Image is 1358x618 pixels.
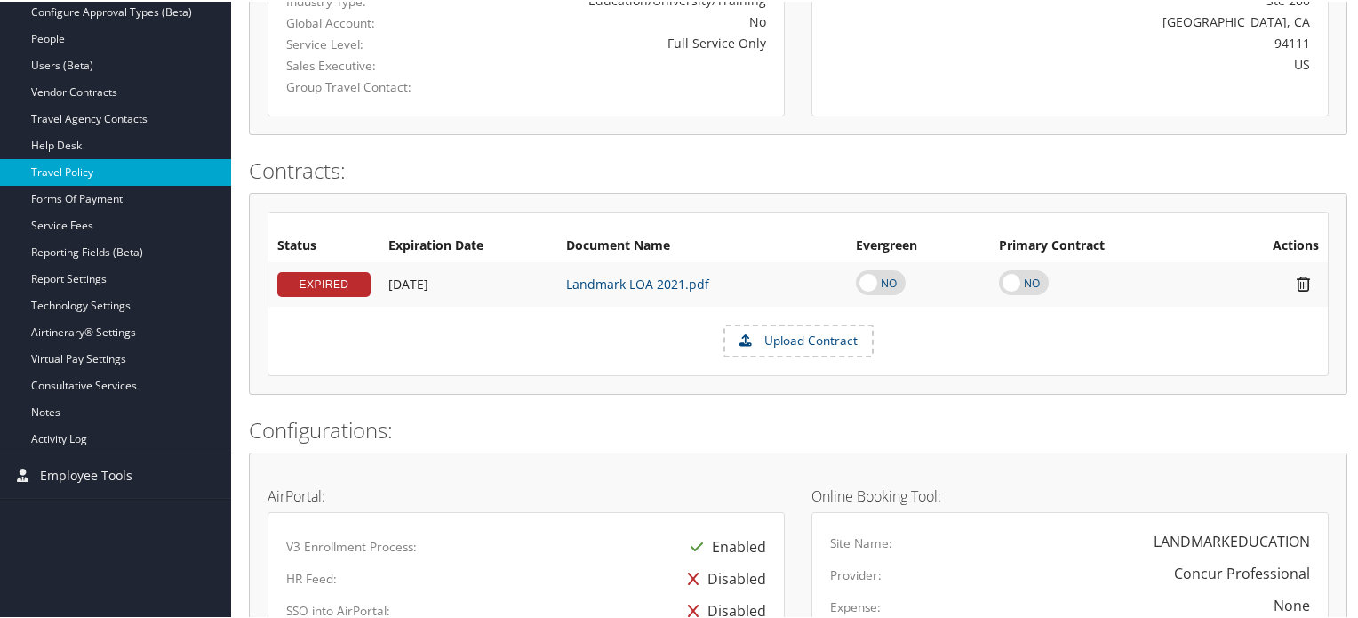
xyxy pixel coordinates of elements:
h4: AirPortal: [268,487,785,502]
div: Add/Edit Date [388,275,548,291]
div: EXPIRED [277,270,371,295]
label: Expense: [830,597,881,614]
span: Employee Tools [40,452,132,496]
div: Full Service Only [455,32,766,51]
div: LANDMARKEDUCATION [1154,529,1310,550]
label: SSO into AirPortal: [286,600,390,618]
th: Status [268,229,379,261]
div: 94111 [957,32,1311,51]
th: Primary Contract [990,229,1213,261]
div: Disabled [679,561,766,593]
label: Group Travel Contact: [286,76,428,94]
th: Actions [1212,229,1328,261]
h4: Online Booking Tool: [811,487,1329,502]
label: Sales Executive: [286,55,428,73]
th: Evergreen [847,229,989,261]
label: HR Feed: [286,568,337,586]
label: V3 Enrollment Process: [286,536,417,554]
div: US [957,53,1311,72]
label: Provider: [830,565,882,582]
th: Document Name [557,229,847,261]
div: Concur Professional [1174,561,1310,582]
div: No [455,11,766,29]
label: Upload Contract [725,325,872,355]
label: Global Account: [286,12,428,30]
th: Expiration Date [379,229,557,261]
div: [GEOGRAPHIC_DATA], CA [957,11,1311,29]
i: Remove Contract [1288,273,1319,292]
div: None [1274,593,1310,614]
label: Service Level: [286,34,428,52]
label: Site Name: [830,533,892,550]
h2: Contracts: [249,154,1347,184]
div: Enabled [682,529,766,561]
span: [DATE] [388,274,428,291]
h2: Configurations: [249,413,1347,444]
a: Landmark LOA 2021.pdf [566,274,709,291]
